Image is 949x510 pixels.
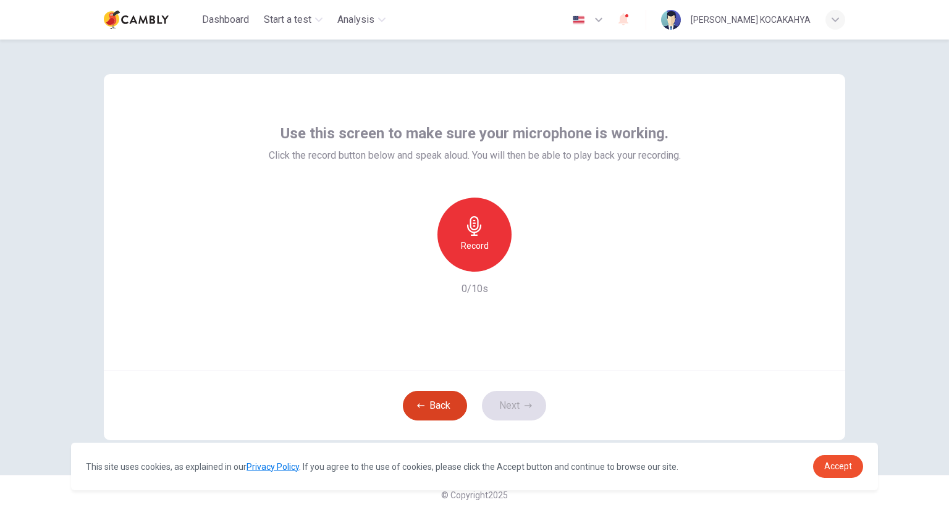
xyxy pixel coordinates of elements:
[259,9,327,31] button: Start a test
[332,9,390,31] button: Analysis
[571,15,586,25] img: en
[691,12,811,27] div: [PERSON_NAME] KOCAKAHYA
[813,455,863,478] a: dismiss cookie message
[202,12,249,27] span: Dashboard
[280,123,669,143] span: Use this screen to make sure your microphone is working.
[462,282,488,296] h6: 0/10s
[337,12,374,27] span: Analysis
[461,238,489,253] h6: Record
[824,461,852,471] span: Accept
[247,462,299,472] a: Privacy Policy
[269,148,681,163] span: Click the record button below and speak aloud. You will then be able to play back your recording.
[197,9,254,31] button: Dashboard
[403,391,467,420] button: Back
[71,443,878,490] div: cookieconsent
[441,490,508,500] span: © Copyright 2025
[104,7,169,32] img: Cambly logo
[104,7,197,32] a: Cambly logo
[437,198,512,272] button: Record
[661,10,681,30] img: Profile picture
[86,462,678,472] span: This site uses cookies, as explained in our . If you agree to the use of cookies, please click th...
[264,12,311,27] span: Start a test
